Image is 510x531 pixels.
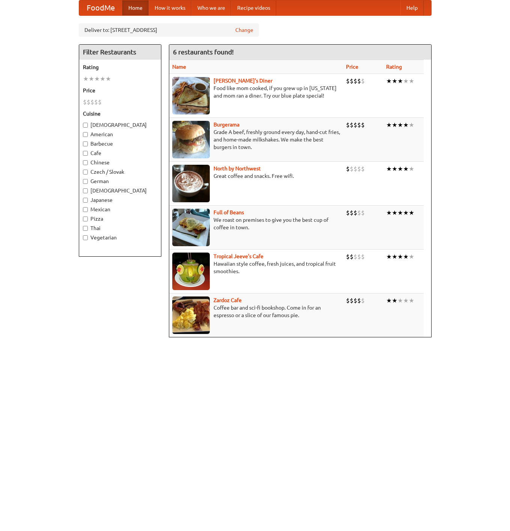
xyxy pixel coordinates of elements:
[386,165,392,173] li: ★
[397,253,403,261] li: ★
[83,198,88,203] input: Japanese
[346,121,350,129] li: $
[350,77,354,85] li: $
[231,0,276,15] a: Recipe videos
[83,235,88,240] input: Vegetarian
[173,48,234,56] ng-pluralize: 6 restaurants found!
[172,121,210,158] img: burgerama.jpg
[397,165,403,173] li: ★
[354,121,357,129] li: $
[403,296,409,305] li: ★
[83,63,157,71] h5: Rating
[386,296,392,305] li: ★
[361,253,365,261] li: $
[98,98,102,106] li: $
[172,260,340,275] p: Hawaiian style coffee, fresh juices, and tropical fruit smoothies.
[397,296,403,305] li: ★
[83,234,157,241] label: Vegetarian
[361,209,365,217] li: $
[386,64,402,70] a: Rating
[83,168,157,176] label: Czech / Slovak
[357,209,361,217] li: $
[392,296,397,305] li: ★
[94,75,100,83] li: ★
[172,296,210,334] img: zardoz.jpg
[361,77,365,85] li: $
[214,253,263,259] a: Tropical Jeeve's Cafe
[83,160,88,165] input: Chinese
[397,209,403,217] li: ★
[83,188,88,193] input: [DEMOGRAPHIC_DATA]
[214,78,272,84] b: [PERSON_NAME]'s Diner
[346,209,350,217] li: $
[83,131,157,138] label: American
[83,121,157,129] label: [DEMOGRAPHIC_DATA]
[409,209,414,217] li: ★
[354,253,357,261] li: $
[83,141,88,146] input: Barbecue
[89,75,94,83] li: ★
[172,128,340,151] p: Grade A beef, freshly ground every day, hand-cut fries, and home-made milkshakes. We make the bes...
[357,121,361,129] li: $
[386,77,392,85] li: ★
[214,209,244,215] a: Full of Beans
[87,98,90,106] li: $
[397,77,403,85] li: ★
[172,216,340,231] p: We roast on premises to give you the best cup of coffee in town.
[409,77,414,85] li: ★
[83,187,157,194] label: [DEMOGRAPHIC_DATA]
[105,75,111,83] li: ★
[403,77,409,85] li: ★
[172,84,340,99] p: Food like mom cooked, if you grew up in [US_STATE] and mom ran a diner. Try our blue plate special!
[361,296,365,305] li: $
[350,121,354,129] li: $
[83,87,157,94] h5: Price
[346,296,350,305] li: $
[346,165,350,173] li: $
[83,215,157,223] label: Pizza
[83,132,88,137] input: American
[357,253,361,261] li: $
[357,77,361,85] li: $
[403,209,409,217] li: ★
[354,209,357,217] li: $
[149,0,191,15] a: How it works
[83,196,157,204] label: Japanese
[214,297,242,303] a: Zardoz Cafe
[79,0,122,15] a: FoodMe
[172,304,340,319] p: Coffee bar and sci-fi bookshop. Come in for an espresso or a slice of our famous pie.
[403,253,409,261] li: ★
[354,296,357,305] li: $
[83,110,157,117] h5: Cuisine
[354,77,357,85] li: $
[409,253,414,261] li: ★
[361,121,365,129] li: $
[409,296,414,305] li: ★
[172,165,210,202] img: north.jpg
[79,45,161,60] h4: Filter Restaurants
[191,0,231,15] a: Who we are
[346,77,350,85] li: $
[172,253,210,290] img: jeeves.jpg
[83,178,157,185] label: German
[214,122,239,128] a: Burgerama
[346,253,350,261] li: $
[392,253,397,261] li: ★
[79,23,259,37] div: Deliver to: [STREET_ADDRESS]
[357,165,361,173] li: $
[83,179,88,184] input: German
[397,121,403,129] li: ★
[392,165,397,173] li: ★
[83,170,88,174] input: Czech / Slovak
[100,75,105,83] li: ★
[83,151,88,156] input: Cafe
[403,165,409,173] li: ★
[346,64,358,70] a: Price
[386,121,392,129] li: ★
[83,206,157,213] label: Mexican
[122,0,149,15] a: Home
